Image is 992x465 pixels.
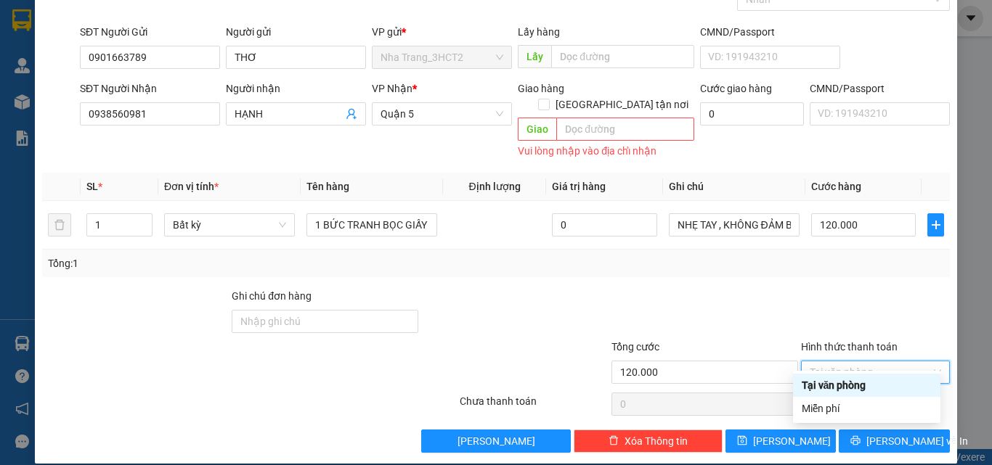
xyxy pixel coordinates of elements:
button: printer[PERSON_NAME] và In [839,429,950,453]
label: Ghi chú đơn hàng [232,290,312,302]
div: Chưa thanh toán [458,393,610,419]
button: delete [48,213,71,236]
span: SL [86,181,98,192]
span: [GEOGRAPHIC_DATA] tận nơi [550,96,694,112]
div: CMND/Passport [700,24,840,40]
span: Giao hàng [518,83,564,94]
input: 0 [552,213,656,236]
div: Miễn phí [802,400,932,416]
span: Tổng cước [611,341,659,353]
button: plus [927,213,944,236]
button: deleteXóa Thông tin [574,429,723,453]
span: [PERSON_NAME] [458,433,535,449]
div: CMND/Passport [810,81,950,96]
span: Giao [518,118,556,141]
span: plus [928,219,943,231]
div: Vui lòng nhập vào địa chỉ nhận [518,143,694,160]
span: Lấy [518,45,551,68]
span: [PERSON_NAME] và In [866,433,968,449]
label: Hình thức thanh toán [801,341,898,353]
div: Tổng: 1 [48,255,384,271]
div: VP gửi [372,24,512,40]
input: Dọc đường [556,118,694,141]
span: Định lượng [468,181,520,192]
button: [PERSON_NAME] [421,429,570,453]
input: Dọc đường [551,45,694,68]
span: Lấy hàng [518,26,560,38]
span: Quận 5 [381,103,503,125]
span: VP Nhận [372,83,412,94]
div: Tại văn phòng [802,377,932,393]
div: Người gửi [226,24,366,40]
span: Tên hàng [306,181,349,192]
span: Nha Trang_3HCT2 [381,46,503,68]
div: Người nhận [226,81,366,96]
div: SĐT Người Gửi [80,24,220,40]
input: Ghi chú đơn hàng [232,310,418,333]
input: Cước giao hàng [700,102,804,125]
label: Cước giao hàng [700,83,772,94]
span: delete [609,435,619,447]
span: [PERSON_NAME] [753,433,831,449]
button: save[PERSON_NAME] [725,429,837,453]
span: Xóa Thông tin [625,433,688,449]
div: SĐT Người Nhận [80,81,220,96]
span: Giá trị hàng [552,181,606,192]
span: save [737,435,747,447]
span: Tại văn phòng [810,361,941,383]
th: Ghi chú [663,173,805,201]
span: Bất kỳ [173,214,286,236]
input: VD: Bàn, Ghế [306,213,437,236]
span: Đơn vị tính [164,181,219,192]
span: Cước hàng [811,181,861,192]
span: printer [850,435,861,447]
span: user-add [346,108,357,120]
input: Ghi Chú [669,213,800,236]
